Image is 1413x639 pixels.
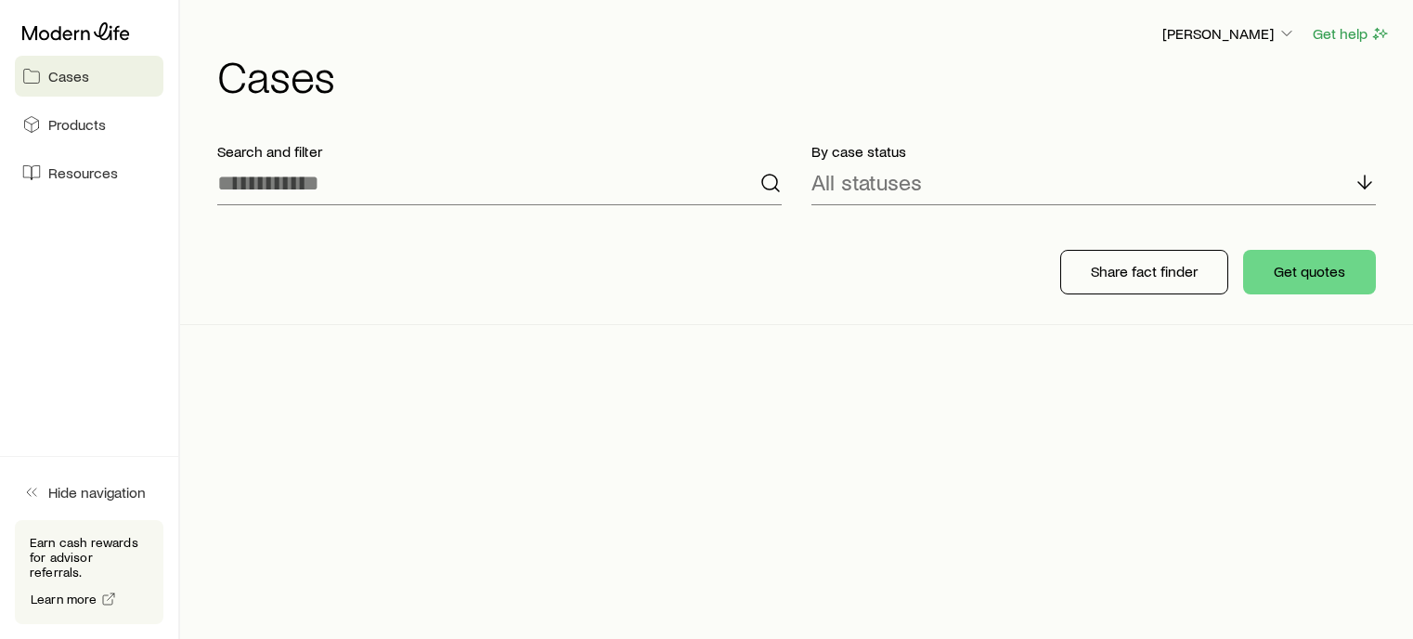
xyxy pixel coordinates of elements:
button: [PERSON_NAME] [1161,23,1297,46]
span: Hide navigation [48,483,146,502]
span: Learn more [31,593,97,606]
button: Share fact finder [1060,250,1228,294]
a: Resources [15,152,163,193]
button: Get help [1312,23,1391,45]
h1: Cases [217,53,1391,98]
p: Share fact finder [1091,262,1198,280]
span: Cases [48,67,89,85]
p: [PERSON_NAME] [1162,24,1296,43]
p: Earn cash rewards for advisor referrals. [30,535,149,580]
p: By case status [811,142,1376,161]
span: Products [48,115,106,134]
a: Cases [15,56,163,97]
div: Earn cash rewards for advisor referrals.Learn more [15,520,163,624]
p: All statuses [811,169,922,195]
p: Search and filter [217,142,782,161]
span: Resources [48,163,118,182]
a: Products [15,104,163,145]
button: Get quotes [1243,250,1376,294]
button: Hide navigation [15,472,163,513]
